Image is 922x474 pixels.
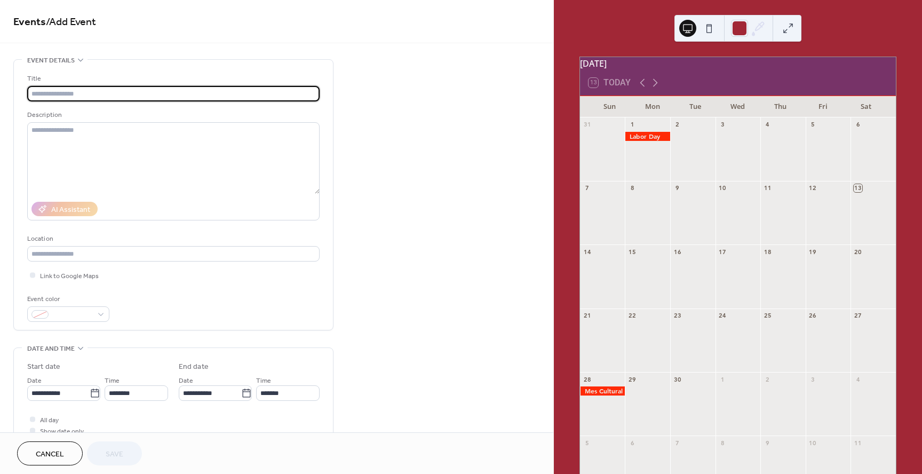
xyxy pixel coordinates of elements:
[583,184,591,192] div: 7
[27,73,317,84] div: Title
[40,415,59,426] span: All day
[809,121,817,129] div: 5
[719,184,727,192] div: 10
[628,248,636,256] div: 15
[674,96,717,117] div: Tue
[809,439,817,447] div: 10
[854,375,862,383] div: 4
[179,375,193,386] span: Date
[809,312,817,320] div: 26
[719,121,727,129] div: 3
[854,121,862,129] div: 6
[580,386,625,396] div: Mes Cultural Festival
[256,375,271,386] span: Time
[27,343,75,354] span: Date and time
[854,248,862,256] div: 20
[46,12,96,33] span: / Add Event
[583,248,591,256] div: 14
[764,375,772,383] div: 2
[27,55,75,66] span: Event details
[628,375,636,383] div: 29
[628,312,636,320] div: 22
[628,184,636,192] div: 8
[27,361,60,373] div: Start date
[27,375,42,386] span: Date
[583,375,591,383] div: 28
[809,248,817,256] div: 19
[580,57,896,70] div: [DATE]
[719,439,727,447] div: 8
[625,132,670,141] div: Labor Day
[759,96,802,117] div: Thu
[583,121,591,129] div: 31
[717,96,759,117] div: Wed
[628,121,636,129] div: 1
[764,248,772,256] div: 18
[589,96,631,117] div: Sun
[802,96,845,117] div: Fri
[105,375,120,386] span: Time
[764,184,772,192] div: 11
[40,271,99,282] span: Link to Google Maps
[854,439,862,447] div: 11
[673,184,681,192] div: 9
[854,312,862,320] div: 27
[854,184,862,192] div: 13
[673,121,681,129] div: 2
[27,109,317,121] div: Description
[179,361,209,373] div: End date
[36,449,64,460] span: Cancel
[27,233,317,244] div: Location
[719,248,727,256] div: 17
[631,96,674,117] div: Mon
[719,375,727,383] div: 1
[13,12,46,33] a: Events
[583,439,591,447] div: 5
[764,439,772,447] div: 9
[17,441,83,465] button: Cancel
[27,294,107,305] div: Event color
[673,439,681,447] div: 7
[764,121,772,129] div: 4
[40,426,84,437] span: Show date only
[809,184,817,192] div: 12
[583,312,591,320] div: 21
[673,248,681,256] div: 16
[628,439,636,447] div: 6
[673,312,681,320] div: 23
[673,375,681,383] div: 30
[845,96,887,117] div: Sat
[719,312,727,320] div: 24
[809,375,817,383] div: 3
[764,312,772,320] div: 25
